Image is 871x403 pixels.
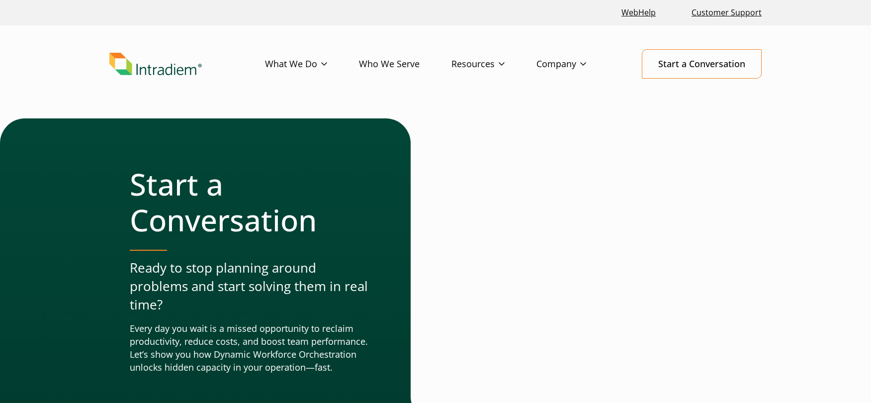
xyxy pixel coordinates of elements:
a: Who We Serve [359,50,451,79]
a: Resources [451,50,536,79]
a: Start a Conversation [642,49,762,79]
a: Company [536,50,618,79]
h1: Start a Conversation [130,166,371,238]
p: Ready to stop planning around problems and start solving them in real time? [130,259,371,314]
a: What We Do [265,50,359,79]
a: Link opens in a new window [617,2,660,23]
p: Every day you wait is a missed opportunity to reclaim productivity, reduce costs, and boost team ... [130,322,371,374]
img: Intradiem [109,53,202,76]
a: Link to homepage of Intradiem [109,53,265,76]
a: Customer Support [688,2,766,23]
